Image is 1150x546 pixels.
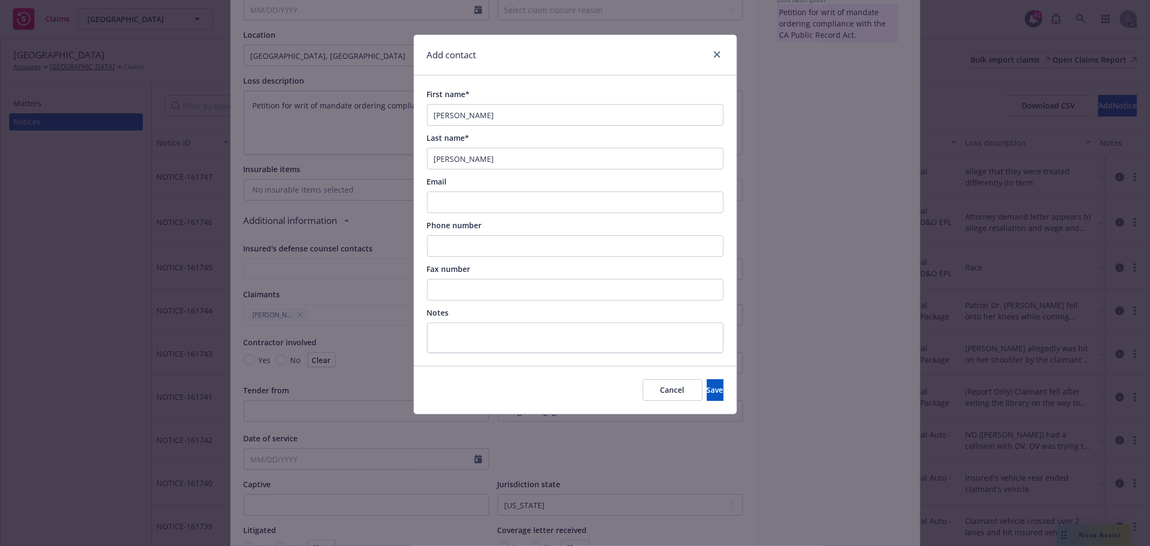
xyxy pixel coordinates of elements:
button: Cancel [643,379,703,401]
a: close [711,48,724,61]
span: Save [707,385,724,395]
span: Notes [427,308,449,318]
span: Fax number [427,264,471,274]
span: First name* [427,89,470,99]
span: Last name* [427,133,470,143]
span: Cancel [660,385,685,395]
button: Save [707,379,724,401]
span: Phone number [427,220,482,230]
h1: Add contact [427,48,477,62]
span: Email [427,176,447,187]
